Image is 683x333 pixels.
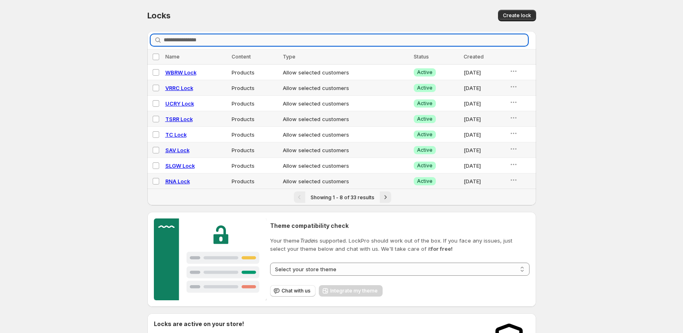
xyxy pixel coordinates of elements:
td: Products [229,142,280,158]
span: Type [283,54,295,60]
span: Active [417,116,433,122]
span: Locks [147,11,171,20]
img: Customer support [154,218,267,300]
td: Allow selected customers [280,96,412,111]
a: UCRY Lock [165,100,194,107]
td: [DATE] [461,65,507,80]
span: Content [232,54,251,60]
span: Name [165,54,180,60]
td: Products [229,173,280,189]
span: Active [417,162,433,169]
td: [DATE] [461,80,507,96]
td: [DATE] [461,96,507,111]
span: Active [417,85,433,91]
p: Your theme is supported. LockPro should work out of the box. If you face any issues, just select ... [270,236,529,253]
td: Products [229,80,280,96]
button: Create lock [498,10,536,21]
span: Status [414,54,429,60]
td: Allow selected customers [280,142,412,158]
td: Allow selected customers [280,65,412,80]
td: [DATE] [461,142,507,158]
td: Products [229,96,280,111]
h2: Theme compatibility check [270,222,529,230]
td: Allow selected customers [280,173,412,189]
td: Allow selected customers [280,80,412,96]
span: Active [417,131,433,138]
td: Allow selected customers [280,158,412,173]
td: Products [229,111,280,127]
a: TSRR Lock [165,116,193,122]
h2: Locks are active on your store! [154,320,369,328]
span: Active [417,147,433,153]
a: WBRW Lock [165,69,196,76]
a: TC Lock [165,131,187,138]
span: Showing 1 - 8 of 33 results [311,194,374,200]
td: [DATE] [461,158,507,173]
span: Active [417,69,433,76]
td: Allow selected customers [280,111,412,127]
span: Create lock [503,12,531,19]
td: Products [229,65,280,80]
td: Products [229,158,280,173]
button: Next [380,191,391,203]
button: Chat with us [270,285,316,297]
strong: for free! [431,245,453,252]
span: Active [417,100,433,107]
td: [DATE] [461,173,507,189]
span: Created [464,54,484,60]
nav: Pagination [147,189,536,205]
a: SAV Lock [165,147,189,153]
td: [DATE] [461,111,507,127]
span: Active [417,178,433,184]
a: SLGW Lock [165,162,195,169]
a: RNA Lock [165,178,190,184]
a: VRRC Lock [165,85,193,91]
td: Products [229,127,280,142]
em: Trade [300,237,314,244]
span: Chat with us [282,288,311,294]
td: Allow selected customers [280,127,412,142]
td: [DATE] [461,127,507,142]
